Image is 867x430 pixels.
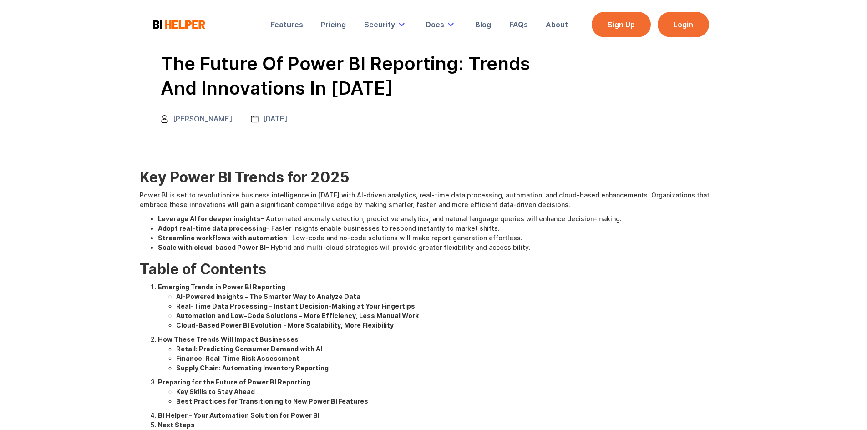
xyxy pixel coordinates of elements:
[264,15,309,35] a: Features
[263,114,288,123] div: [DATE]
[426,20,444,29] div: Docs
[140,190,728,209] p: Power BI is set to revolutionize business intelligence in [DATE] with AI-driven analytics, real-t...
[364,20,395,29] div: Security
[158,233,728,243] li: – Low-code and no-code solutions will make report generation effortless.
[173,114,233,123] div: [PERSON_NAME]
[176,293,360,300] strong: AI-Powered Insights - The Smarter Way to Analyze Data
[314,15,352,35] a: Pricing
[358,15,414,35] div: Security
[592,12,651,37] a: Sign Up
[158,411,319,419] strong: BI Helper - Your Automation Solution for Power BI
[176,388,255,395] strong: Key Skills to Stay Ahead
[469,15,497,35] a: Blog
[158,234,287,242] strong: Streamline workflows with automation
[419,15,463,35] div: Docs
[176,302,415,310] strong: Real-Time Data Processing - Instant Decision-Making at Your Fingertips
[176,345,322,353] strong: Retail: Predicting Consumer Demand with AI
[158,223,728,233] li: – Faster insights enable businesses to respond instantly to market shifts.
[176,312,419,319] strong: Automation and Low-Code Solutions - More Efficiency, Less Manual Work
[176,321,394,329] strong: Cloud-Based Power BI Evolution - More Scalability, More Flexibility
[509,20,528,29] div: FAQs
[158,224,266,232] strong: Adopt real-time data processing
[475,20,491,29] div: Blog
[176,354,299,362] strong: Finance: Real-Time Risk Assessment
[546,20,568,29] div: About
[158,214,728,223] li: – Automated anomaly detection, predictive analytics, and natural language queries will enhance de...
[158,378,310,386] strong: Preparing for the Future of Power BI Reporting
[176,364,329,372] strong: Supply Chain: Automating Inventory Reporting
[503,15,534,35] a: FAQs
[539,15,574,35] a: About
[271,20,303,29] div: Features
[158,283,285,291] strong: Emerging Trends in Power BI Reporting
[158,421,195,429] strong: Next Steps
[158,243,266,251] strong: Scale with cloud-based Power BI
[321,20,346,29] div: Pricing
[176,397,368,405] strong: Best Practices for Transitioning to New Power BI Features
[140,261,728,278] h2: Table of Contents
[158,243,728,252] li: – Hybrid and multi-cloud strategies will provide greater flexibility and accessibility.
[158,335,299,343] strong: How These Trends Will Impact Businesses
[161,51,570,101] h1: The Future of Power BI Reporting: Trends and Innovations in [DATE]
[658,12,709,37] a: Login
[158,215,261,223] strong: Leverage AI for deeper insights
[140,169,728,186] h2: Key Power BI Trends for 2025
